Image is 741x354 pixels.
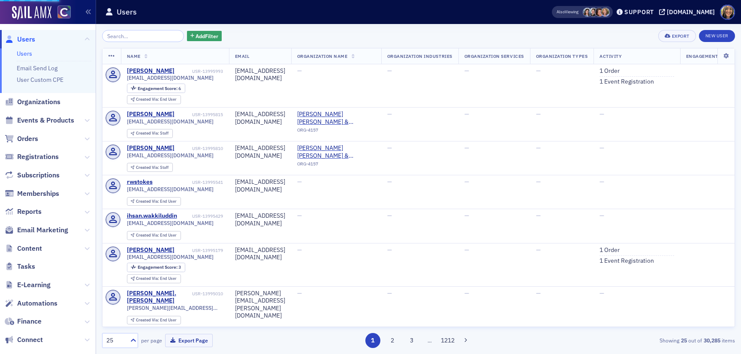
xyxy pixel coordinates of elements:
[196,32,218,40] span: Add Filter
[536,178,541,186] span: —
[154,180,223,185] div: USR-13995541
[297,111,375,126] span: Hoskin Farina & Kampf PC
[297,212,302,219] span: —
[5,171,60,180] a: Subscriptions
[297,67,302,75] span: —
[17,50,32,57] a: Users
[106,336,125,345] div: 25
[127,254,214,260] span: [EMAIL_ADDRESS][DOMAIN_NAME]
[136,232,160,238] span: Created Via :
[127,290,191,305] div: [PERSON_NAME].[PERSON_NAME]
[17,76,63,84] a: User Custom CPE
[599,178,604,186] span: —
[583,8,592,17] span: Stacy Svendsen
[127,178,153,186] div: rwstokes
[464,178,469,186] span: —
[599,67,620,75] a: 1 Order
[136,317,160,323] span: Created Via :
[57,6,71,19] img: SailAMX
[599,144,604,152] span: —
[464,110,469,118] span: —
[102,30,184,42] input: Search…
[387,110,392,118] span: —
[464,144,469,152] span: —
[235,67,285,82] div: [EMAIL_ADDRESS][DOMAIN_NAME]
[464,67,469,75] span: —
[127,263,185,272] div: Engagement Score: 3
[699,30,735,42] a: New User
[235,111,285,126] div: [EMAIL_ADDRESS][DOMAIN_NAME]
[686,53,735,59] span: Engagement Score
[127,67,175,75] a: [PERSON_NAME]
[365,333,380,348] button: 1
[667,8,715,16] div: [DOMAIN_NAME]
[387,289,392,297] span: —
[536,212,541,219] span: —
[720,5,735,20] span: Profile
[138,85,178,91] span: Engagement Score :
[5,97,60,107] a: Organizations
[297,127,375,136] div: ORG-4157
[235,144,285,159] div: [EMAIL_ADDRESS][DOMAIN_NAME]
[536,289,541,297] span: —
[5,134,38,144] a: Orders
[536,53,587,59] span: Organization Types
[127,75,214,81] span: [EMAIL_ADDRESS][DOMAIN_NAME]
[5,152,59,162] a: Registrations
[702,336,722,344] strong: 30,285
[599,78,654,86] a: 1 Event Registration
[679,336,688,344] strong: 25
[297,178,302,186] span: —
[127,53,141,59] span: Name
[127,305,223,311] span: [PERSON_NAME][EMAIL_ADDRESS][PERSON_NAME][DOMAIN_NAME]
[297,289,302,297] span: —
[17,299,57,308] span: Automations
[141,336,162,344] label: per page
[297,161,375,170] div: ORG-4157
[127,220,214,226] span: [EMAIL_ADDRESS][DOMAIN_NAME]
[136,318,177,323] div: End User
[536,67,541,75] span: —
[297,53,348,59] span: Organization Name
[17,317,42,326] span: Finance
[136,165,160,170] span: Created Via :
[235,212,285,227] div: [EMAIL_ADDRESS][DOMAIN_NAME]
[536,110,541,118] span: —
[138,265,181,270] div: 3
[127,144,175,152] div: [PERSON_NAME]
[138,264,178,270] span: Engagement Score :
[464,212,469,219] span: —
[127,274,181,283] div: Created Via: End User
[17,171,60,180] span: Subscriptions
[404,333,419,348] button: 3
[17,335,43,345] span: Connect
[5,189,59,198] a: Memberships
[178,213,223,219] div: USR-13995429
[192,291,223,297] div: USR-13995010
[17,35,35,44] span: Users
[176,248,223,253] div: USR-13995179
[176,146,223,151] div: USR-13995810
[601,8,610,17] span: Kelli Davis
[536,144,541,152] span: —
[12,6,51,20] a: SailAMX
[127,111,175,118] div: [PERSON_NAME]
[464,53,524,59] span: Organization Services
[387,53,452,59] span: Organization Industries
[17,116,74,125] span: Events & Products
[17,262,35,271] span: Tasks
[176,112,223,117] div: USR-13995815
[165,334,213,347] button: Export Page
[557,9,578,15] span: Viewing
[624,8,654,16] div: Support
[599,53,622,59] span: Activity
[117,7,137,17] h1: Users
[136,233,177,238] div: End User
[235,53,250,59] span: Email
[5,335,43,345] a: Connect
[127,246,175,254] a: [PERSON_NAME]
[127,212,177,220] a: ihsan.wakkiluddin
[136,96,160,102] span: Created Via :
